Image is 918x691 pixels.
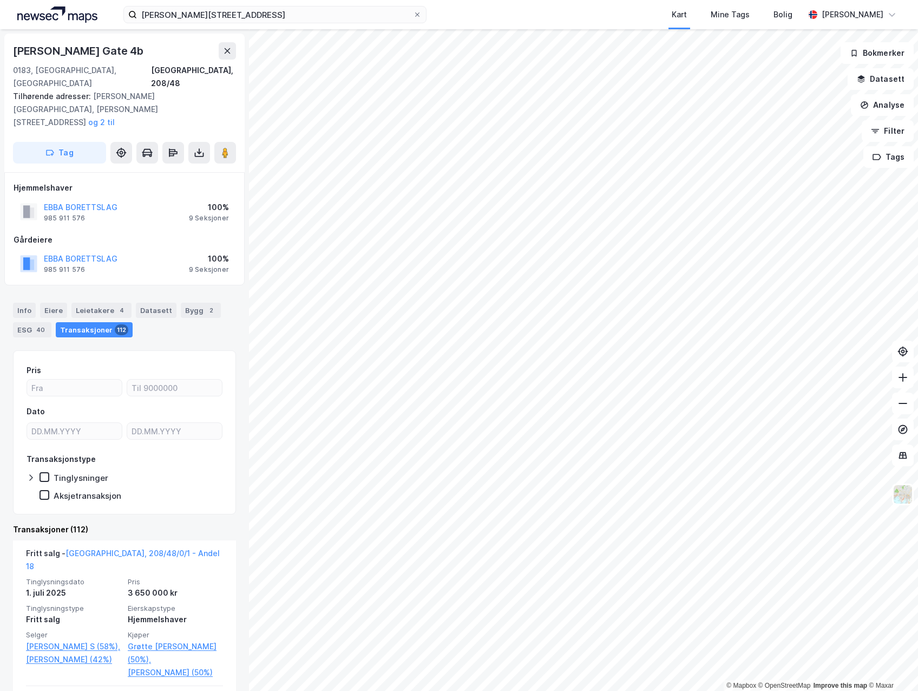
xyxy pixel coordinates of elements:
[13,90,227,129] div: [PERSON_NAME][GEOGRAPHIC_DATA], [PERSON_NAME][STREET_ADDRESS]
[848,68,914,90] button: Datasett
[711,8,750,21] div: Mine Tags
[189,252,229,265] div: 100%
[26,577,121,586] span: Tinglysningsdato
[127,423,222,439] input: DD.MM.YYYY
[54,491,121,501] div: Aksjetransaksjon
[726,682,756,689] a: Mapbox
[14,233,235,246] div: Gårdeiere
[13,322,51,337] div: ESG
[34,324,47,335] div: 40
[71,303,132,318] div: Leietakere
[26,640,121,653] a: [PERSON_NAME] S (58%),
[864,639,918,691] div: Kontrollprogram for chat
[127,380,222,396] input: Til 9000000
[851,94,914,116] button: Analyse
[128,630,223,640] span: Kjøper
[128,586,223,599] div: 3 650 000 kr
[44,214,85,223] div: 985 911 576
[128,613,223,626] div: Hjemmelshaver
[26,586,121,599] div: 1. juli 2025
[137,6,413,23] input: Søk på adresse, matrikkel, gårdeiere, leietakere eller personer
[672,8,687,21] div: Kart
[26,613,121,626] div: Fritt salg
[128,604,223,613] span: Eierskapstype
[151,64,236,90] div: [GEOGRAPHIC_DATA], 208/48
[27,380,122,396] input: Fra
[26,549,220,571] a: [GEOGRAPHIC_DATA], 208/48/0/1 - Andel 18
[864,639,918,691] iframe: Chat Widget
[181,303,221,318] div: Bygg
[27,453,96,466] div: Transaksjonstype
[841,42,914,64] button: Bokmerker
[863,146,914,168] button: Tags
[13,142,106,164] button: Tag
[893,484,913,505] img: Z
[189,265,229,274] div: 9 Seksjoner
[822,8,883,21] div: [PERSON_NAME]
[13,523,236,536] div: Transaksjoner (112)
[206,305,217,316] div: 2
[128,640,223,666] a: Grøtte [PERSON_NAME] (50%),
[40,303,67,318] div: Eiere
[54,473,108,483] div: Tinglysninger
[14,181,235,194] div: Hjemmelshaver
[128,666,223,679] a: [PERSON_NAME] (50%)
[26,653,121,666] a: [PERSON_NAME] (42%)
[44,265,85,274] div: 985 911 576
[26,547,223,577] div: Fritt salg -
[27,364,41,377] div: Pris
[13,64,151,90] div: 0183, [GEOGRAPHIC_DATA], [GEOGRAPHIC_DATA]
[27,423,122,439] input: DD.MM.YYYY
[13,42,146,60] div: [PERSON_NAME] Gate 4b
[26,630,121,640] span: Selger
[26,604,121,613] span: Tinglysningstype
[189,201,229,214] div: 100%
[13,92,93,101] span: Tilhørende adresser:
[17,6,97,23] img: logo.a4113a55bc3d86da70a041830d287a7e.svg
[814,682,867,689] a: Improve this map
[27,405,45,418] div: Dato
[862,120,914,142] button: Filter
[56,322,133,337] div: Transaksjoner
[13,303,36,318] div: Info
[128,577,223,586] span: Pris
[758,682,811,689] a: OpenStreetMap
[189,214,229,223] div: 9 Seksjoner
[116,305,127,316] div: 4
[773,8,792,21] div: Bolig
[115,324,128,335] div: 112
[136,303,176,318] div: Datasett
